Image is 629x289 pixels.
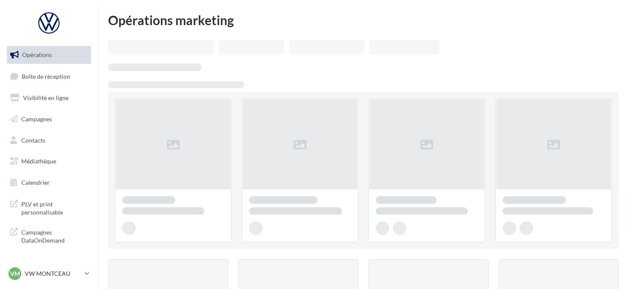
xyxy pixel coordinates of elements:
[21,115,52,123] span: Campagnes
[21,226,88,245] span: Campagnes DataOnDemand
[22,72,70,80] span: Boîte de réception
[21,179,50,186] span: Calendrier
[22,51,52,58] span: Opérations
[21,136,45,143] span: Contacts
[7,266,91,282] a: VM VW MONTCEAU
[5,223,93,248] a: Campagnes DataOnDemand
[5,132,93,149] a: Contacts
[25,269,81,278] p: VW MONTCEAU
[5,89,93,107] a: Visibilité en ligne
[5,174,93,192] a: Calendrier
[21,157,56,165] span: Médiathèque
[5,195,93,220] a: PLV et print personnalisable
[21,198,88,217] span: PLV et print personnalisable
[5,110,93,128] a: Campagnes
[5,67,93,86] a: Boîte de réception
[23,94,69,101] span: Visibilité en ligne
[5,46,93,64] a: Opérations
[5,152,93,170] a: Médiathèque
[108,14,619,26] div: Opérations marketing
[10,269,20,278] span: VM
